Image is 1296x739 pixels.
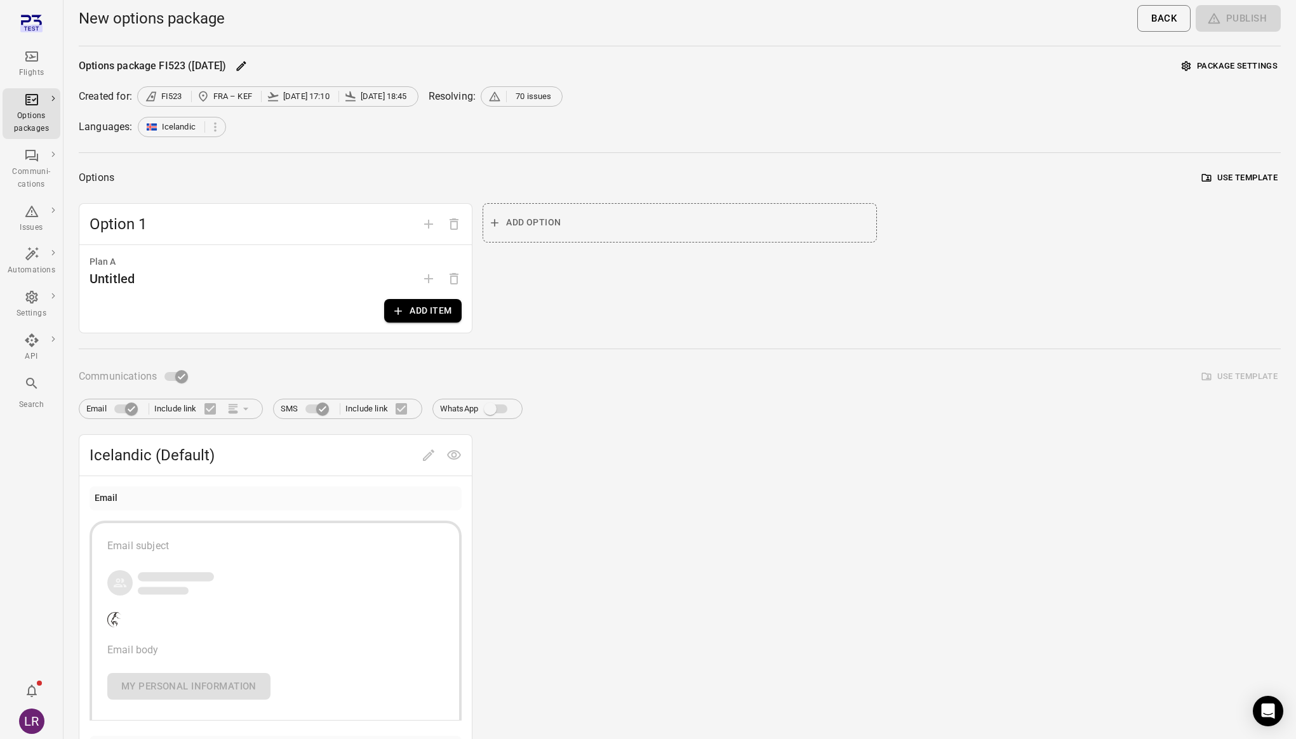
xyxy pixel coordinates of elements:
a: Communi-cations [3,144,60,195]
span: Options need to have at least one plan [441,272,467,284]
span: FI523 [161,90,182,103]
label: Email [86,397,144,421]
span: Preview [441,448,467,460]
button: Laufey Rut [14,703,50,739]
label: Include link [345,396,415,422]
a: Flights [3,45,60,83]
span: [DATE] 17:10 [283,90,330,103]
span: Communications [79,368,157,385]
a: Automations [3,243,60,281]
span: Delete option [441,217,467,229]
button: Package settings [1179,57,1281,76]
span: Add plan [416,272,441,284]
div: Untitled [90,269,135,289]
div: Issues [8,222,55,234]
div: Created for: [79,89,132,104]
span: FRA – KEF [213,90,252,103]
button: Notifications [19,678,44,703]
div: Settings [8,307,55,320]
label: SMS [281,397,335,421]
label: WhatsApp [440,397,515,421]
div: Options [79,169,114,187]
h1: New options package [79,8,225,29]
div: Email [95,491,118,505]
div: Open Intercom Messenger [1253,696,1283,726]
button: Search [3,372,60,415]
a: Issues [3,200,60,238]
div: Search [8,399,55,411]
a: API [3,329,60,367]
span: Option 1 [90,214,416,234]
span: Add option [416,217,441,229]
button: Add item [384,299,462,323]
button: Back [1137,5,1191,32]
span: 70 issues [516,90,551,103]
span: [DATE] 18:45 [361,90,407,103]
button: Edit [232,57,251,76]
div: Languages: [79,119,133,135]
a: Options packages [3,88,60,139]
button: Use template [1199,168,1281,188]
div: Plan A [90,255,462,269]
div: Communi-cations [8,166,55,191]
div: Resolving: [429,89,476,104]
div: Options packages [8,110,55,135]
div: LR [19,709,44,734]
span: Edit [416,448,441,460]
a: Settings [3,286,60,324]
div: API [8,350,55,363]
div: Flights [8,67,55,79]
span: Icelandic (Default) [90,445,416,465]
div: Icelandic [138,117,226,137]
div: Automations [8,264,55,277]
span: Icelandic [162,121,196,133]
div: Options package FI523 ([DATE]) [79,58,227,74]
label: Include link [154,396,224,422]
